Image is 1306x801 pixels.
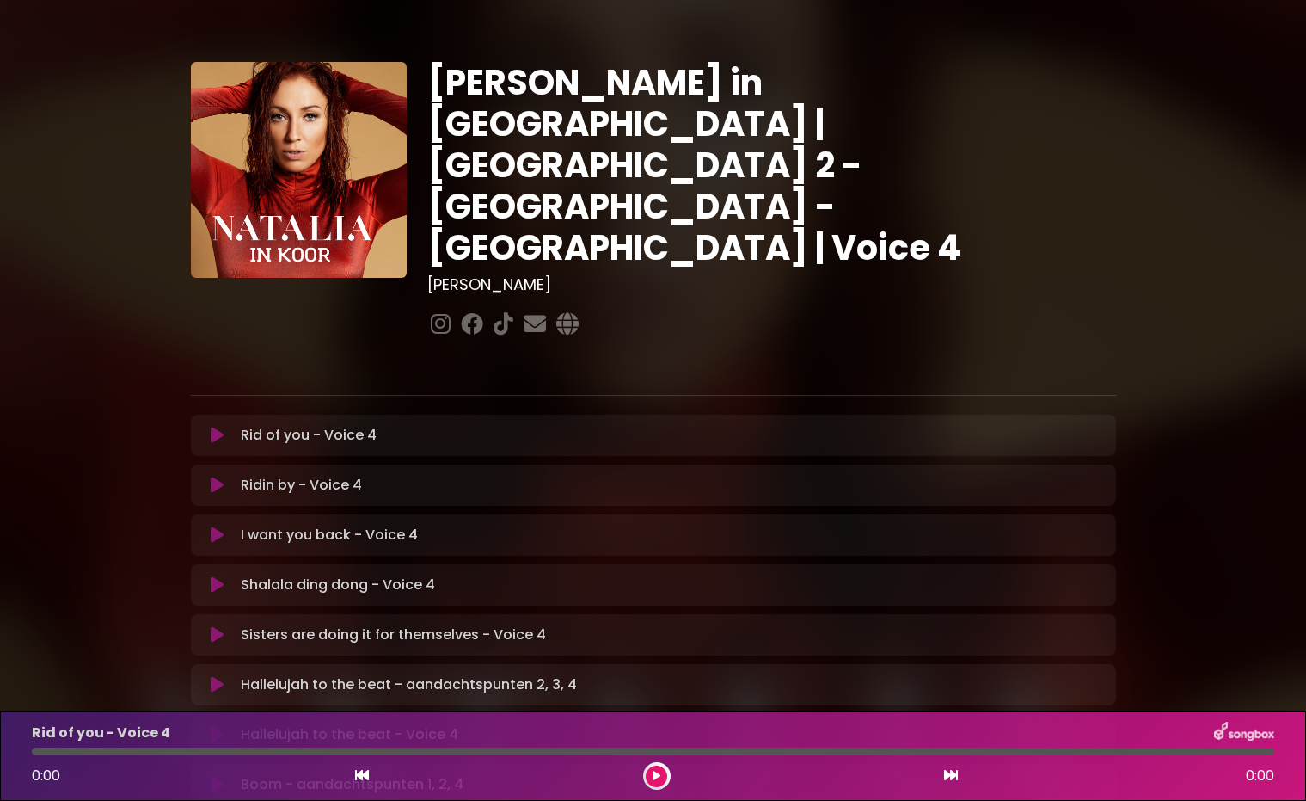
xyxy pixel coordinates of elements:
[32,766,60,786] span: 0:00
[32,723,170,743] p: Rid of you - Voice 4
[1246,766,1274,786] span: 0:00
[241,625,546,645] p: Sisters are doing it for themselves - Voice 4
[241,525,418,545] p: I want you back - Voice 4
[427,62,1116,268] h1: [PERSON_NAME] in [GEOGRAPHIC_DATA] | [GEOGRAPHIC_DATA] 2 - [GEOGRAPHIC_DATA] - [GEOGRAPHIC_DATA] ...
[241,575,435,595] p: Shalala ding dong - Voice 4
[1214,722,1274,744] img: songbox-logo-white.png
[427,275,1116,294] h3: [PERSON_NAME]
[241,675,577,695] p: Hallelujah to the beat - aandachtspunten 2, 3, 4
[241,475,362,496] p: Ridin by - Voice 4
[191,62,407,278] img: YTVS25JmS9CLUqXqkEhs
[241,425,377,446] p: Rid of you - Voice 4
